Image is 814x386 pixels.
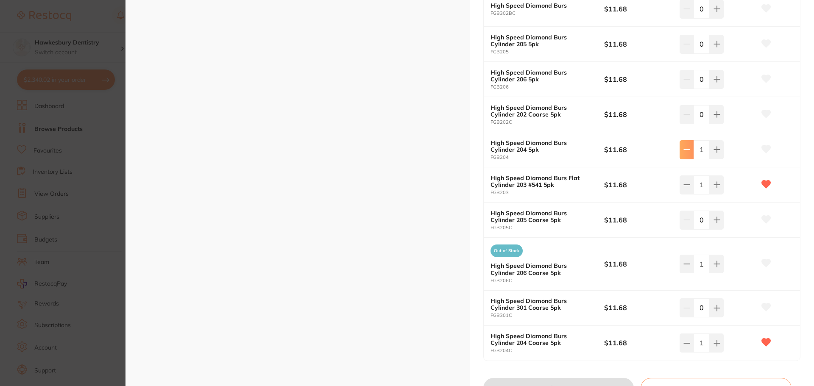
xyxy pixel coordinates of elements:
b: $11.68 [604,338,672,347]
b: $11.68 [604,259,672,269]
small: FGB203 [491,190,604,195]
small: FGB301C [491,313,604,318]
b: $11.68 [604,145,672,154]
b: $11.68 [604,180,672,189]
small: FGB302BC [491,11,604,16]
b: High Speed Diamond Burs Cylinder 204 Coarse 5pk [491,333,593,346]
b: High Speed Diamond Burs Cylinder 204 5pk [491,139,593,153]
b: High Speed Diamond Burs Flat Cylinder 203 #541 5pk [491,175,593,188]
b: High Speed Diamond Burs Cylinder 205 5pk [491,34,593,47]
b: High Speed Diamond Burs Cylinder 202 Coarse 5pk [491,104,593,118]
b: $11.68 [604,215,672,225]
b: $11.68 [604,110,672,119]
small: FGB205C [491,225,604,230]
b: $11.68 [604,303,672,312]
small: FGB204C [491,348,604,353]
b: High Speed Diamond Burs Cylinder 206 5pk [491,69,593,83]
span: Out of Stock [491,244,523,257]
b: $11.68 [604,4,672,14]
b: High Speed Diamond Burs Cylinder 206 Coarse 5pk [491,262,593,276]
small: FGB206C [491,278,604,283]
small: FGB205 [491,49,604,55]
small: FGB206 [491,84,604,90]
small: FGB202C [491,119,604,125]
b: High Speed Diamond Burs [491,2,593,9]
small: FGB204 [491,155,604,160]
b: $11.68 [604,75,672,84]
b: High Speed Diamond Burs Cylinder 301 Coarse 5pk [491,297,593,311]
b: $11.68 [604,39,672,49]
b: High Speed Diamond Burs Cylinder 205 Coarse 5pk [491,210,593,223]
